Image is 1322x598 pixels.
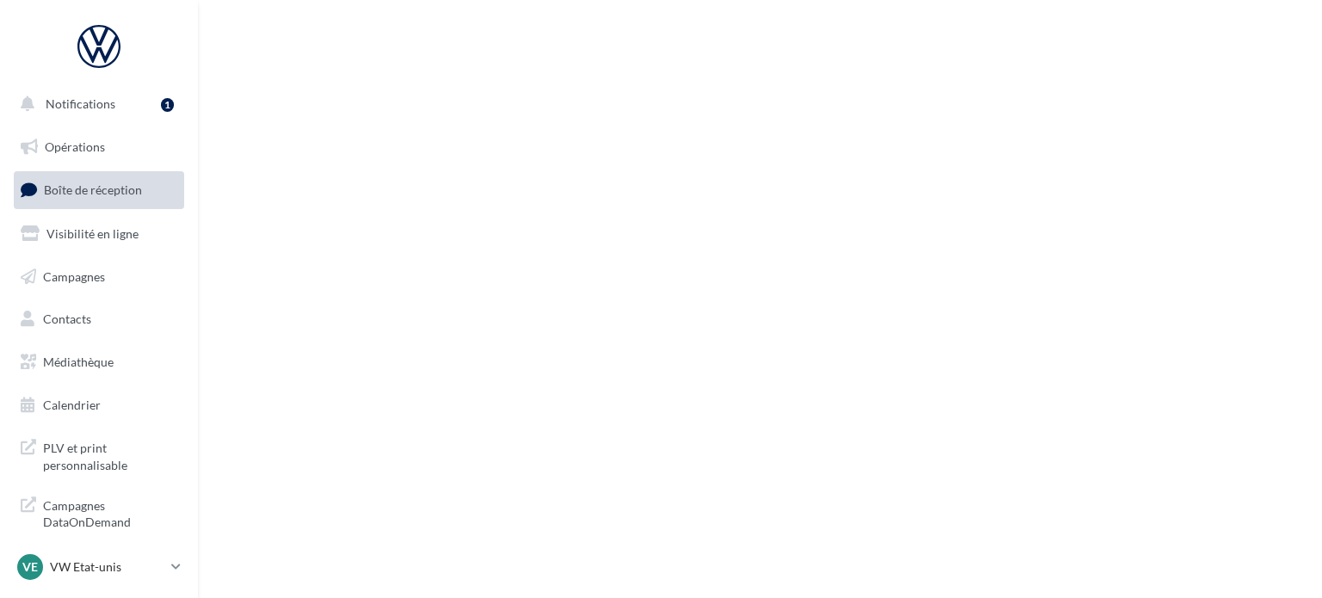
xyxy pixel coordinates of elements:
[43,268,105,283] span: Campagnes
[43,398,101,412] span: Calendrier
[10,86,181,122] button: Notifications 1
[50,558,164,576] p: VW Etat-unis
[10,387,188,423] a: Calendrier
[10,129,188,165] a: Opérations
[10,216,188,252] a: Visibilité en ligne
[43,494,177,531] span: Campagnes DataOnDemand
[14,551,184,583] a: VE VW Etat-unis
[44,182,142,197] span: Boîte de réception
[45,139,105,154] span: Opérations
[161,98,174,112] div: 1
[10,429,188,480] a: PLV et print personnalisable
[46,226,139,241] span: Visibilité en ligne
[10,344,188,380] a: Médiathèque
[46,96,115,111] span: Notifications
[43,354,114,369] span: Médiathèque
[43,436,177,473] span: PLV et print personnalisable
[10,259,188,295] a: Campagnes
[43,311,91,326] span: Contacts
[10,487,188,538] a: Campagnes DataOnDemand
[22,558,38,576] span: VE
[10,301,188,337] a: Contacts
[10,171,188,208] a: Boîte de réception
